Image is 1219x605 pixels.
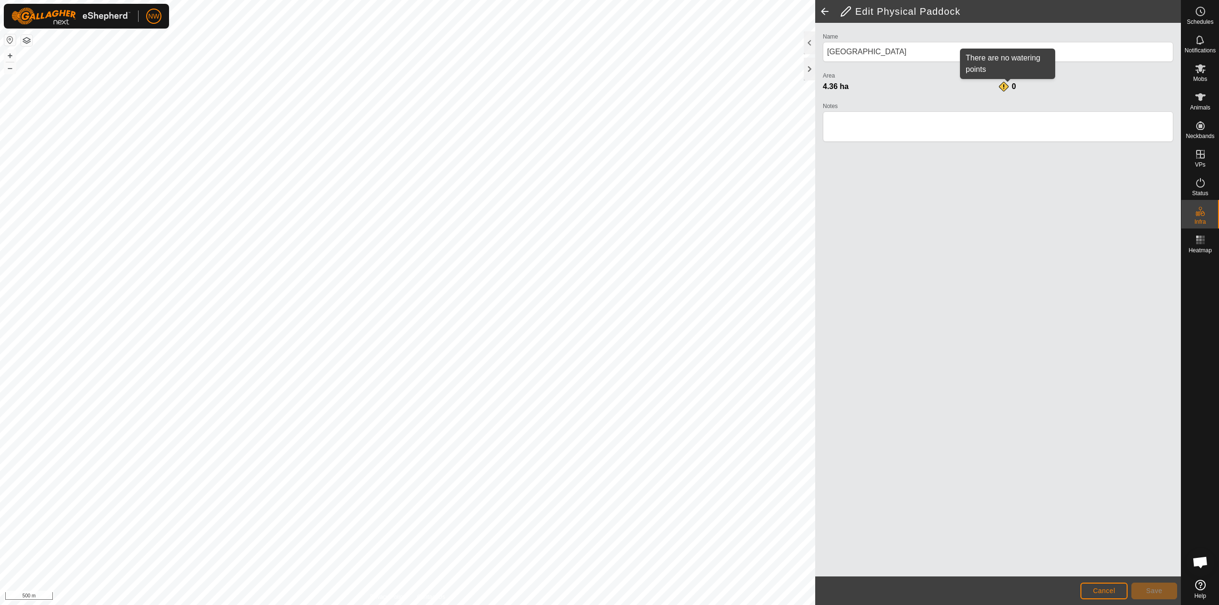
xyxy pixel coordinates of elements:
[21,35,32,46] button: Map Layers
[4,34,16,46] button: Reset Map
[1194,593,1206,599] span: Help
[1181,576,1219,603] a: Help
[4,62,16,74] button: –
[148,11,159,21] span: NW
[998,71,1173,80] label: Watering Points
[11,8,130,25] img: Gallagher Logo
[370,593,406,601] a: Privacy Policy
[840,6,1181,17] h2: Edit Physical Paddock
[1186,133,1214,139] span: Neckbands
[823,82,849,90] span: 4.36 ha
[1187,19,1213,25] span: Schedules
[823,71,998,80] label: Area
[1146,587,1162,595] span: Save
[1012,82,1016,90] span: 0
[1190,105,1210,110] span: Animals
[1131,583,1177,599] button: Save
[1192,190,1208,196] span: Status
[1080,583,1128,599] button: Cancel
[1093,587,1115,595] span: Cancel
[4,50,16,61] button: +
[1186,548,1215,576] a: Open chat
[1189,248,1212,253] span: Heatmap
[417,593,445,601] a: Contact Us
[1185,48,1216,53] span: Notifications
[1194,219,1206,225] span: Infra
[823,32,1173,41] label: Name
[1193,76,1207,82] span: Mobs
[823,102,1173,110] label: Notes
[1195,162,1205,168] span: VPs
